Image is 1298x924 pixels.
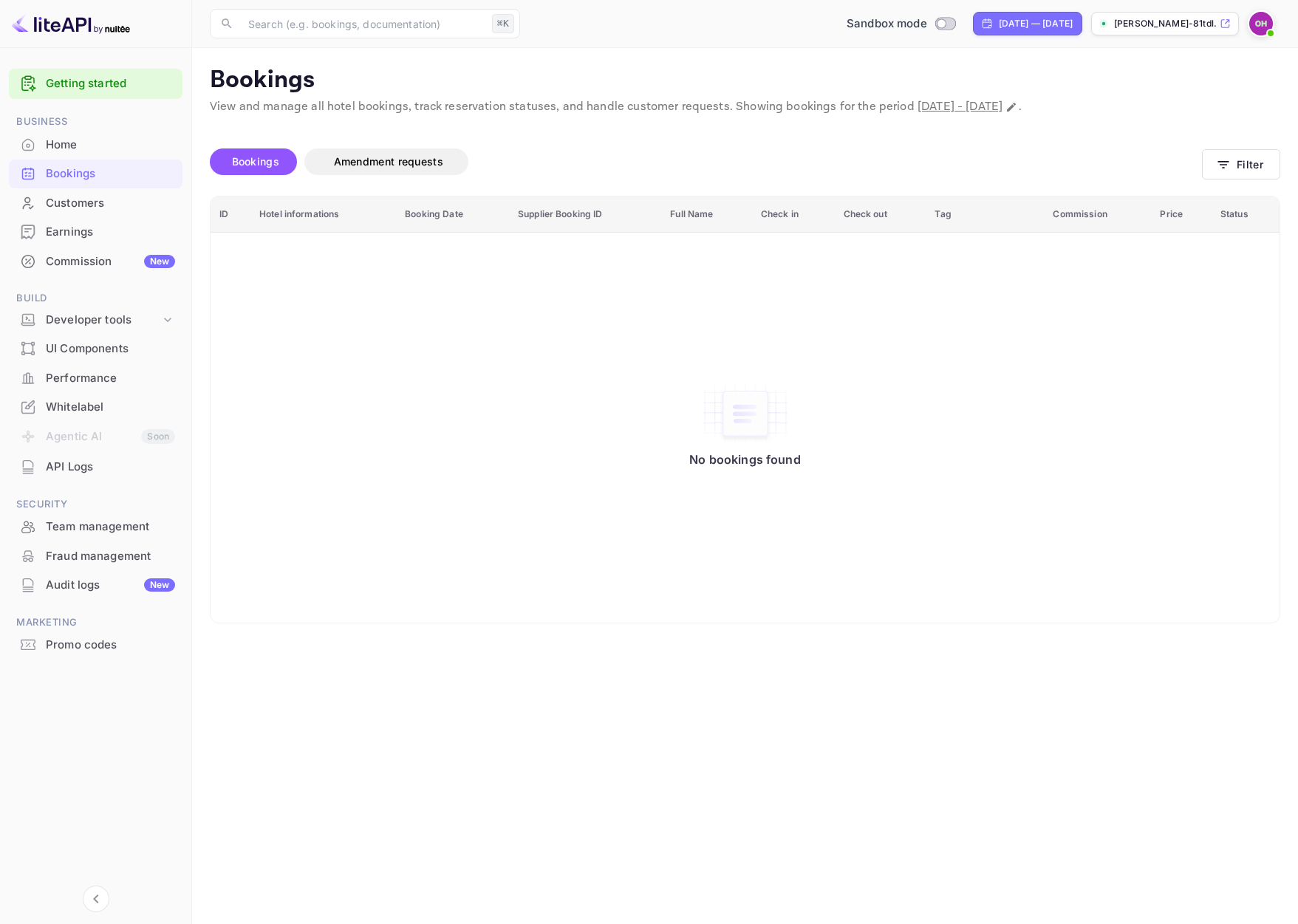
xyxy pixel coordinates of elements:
[918,99,1002,114] span: [DATE] - [DATE]
[46,312,160,329] div: Developer tools
[9,247,182,276] div: CommissionNew
[1212,196,1280,233] th: Status
[9,453,182,482] div: API Logs
[1151,196,1211,233] th: Price
[210,98,1280,116] p: View and manage all hotel bookings, track reservation statuses, and handle customer requests. Sho...
[9,218,182,245] a: Earnings
[9,393,182,420] a: Whitelabel
[841,16,961,32] div: Switch to Production mode
[9,496,182,513] span: Security
[46,195,175,212] div: Customers
[9,513,182,541] div: Team management
[9,393,182,422] div: Whitelabel
[9,542,182,571] div: Fraud management
[701,383,790,445] img: No bookings found
[9,290,182,307] span: Build
[9,571,182,600] div: Audit logsNew
[9,160,182,188] div: Bookings
[9,631,182,658] a: Promo codes
[46,459,175,476] div: API Logs
[211,196,1280,623] table: booking table
[661,196,751,233] th: Full Name
[232,155,279,168] span: Bookings
[144,578,175,592] div: New
[1114,17,1217,30] p: [PERSON_NAME]-81tdl.nui...
[1249,12,1273,35] img: Olof Hedelin
[9,453,182,480] a: API Logs
[926,196,1044,233] th: Tag
[9,307,182,333] div: Developer tools
[9,69,182,99] div: Getting started
[144,255,175,268] div: New
[9,189,182,216] a: Customers
[46,577,175,594] div: Audit logs
[46,637,175,654] div: Promo codes
[689,452,801,467] p: No bookings found
[9,131,182,160] div: Home
[9,364,182,391] a: Performance
[1044,196,1151,233] th: Commission
[9,335,182,363] div: UI Components
[46,137,175,154] div: Home
[46,224,175,241] div: Earnings
[46,75,175,92] a: Getting started
[334,155,443,168] span: Amendment requests
[46,519,175,535] div: Team management
[999,17,1073,30] div: [DATE] — [DATE]
[1004,100,1019,114] button: Change date range
[9,114,182,130] span: Business
[9,571,182,598] a: Audit logsNew
[12,12,130,35] img: LiteAPI logo
[9,247,182,275] a: CommissionNew
[210,66,1280,95] p: Bookings
[46,340,175,357] div: UI Components
[9,218,182,247] div: Earnings
[9,542,182,569] a: Fraud management
[211,196,250,233] th: ID
[46,165,175,182] div: Bookings
[9,364,182,393] div: Performance
[9,189,182,218] div: Customers
[46,253,175,270] div: Commission
[509,196,661,233] th: Supplier Booking ID
[1202,149,1280,179] button: Filter
[9,131,182,158] a: Home
[847,16,927,32] span: Sandbox mode
[9,335,182,362] a: UI Components
[83,886,109,912] button: Collapse navigation
[210,148,1202,175] div: account-settings tabs
[46,370,175,387] div: Performance
[250,196,396,233] th: Hotel informations
[46,548,175,565] div: Fraud management
[9,513,182,540] a: Team management
[396,196,509,233] th: Booking Date
[9,615,182,631] span: Marketing
[46,399,175,416] div: Whitelabel
[492,14,514,33] div: ⌘K
[239,9,486,38] input: Search (e.g. bookings, documentation)
[9,160,182,187] a: Bookings
[752,196,835,233] th: Check in
[835,196,926,233] th: Check out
